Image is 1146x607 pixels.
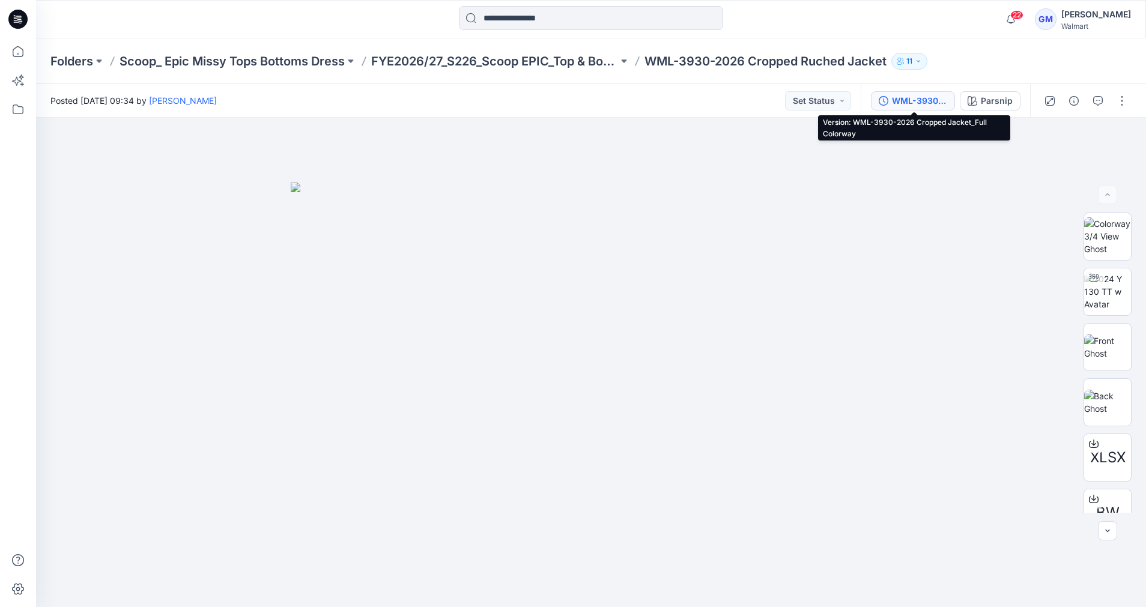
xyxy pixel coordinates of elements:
[892,94,947,107] div: WML-3930-2026 Cropped Jacket_Full Colorway
[50,94,217,107] span: Posted [DATE] 09:34 by
[1010,10,1023,20] span: 22
[960,91,1020,110] button: Parsnip
[1061,22,1131,31] div: Walmart
[1084,217,1131,255] img: Colorway 3/4 View Ghost
[149,95,217,106] a: [PERSON_NAME]
[1096,502,1120,524] span: BW
[871,91,955,110] button: WML-3930-2026 Cropped Jacket_Full Colorway
[981,94,1013,107] div: Parsnip
[1084,390,1131,415] img: Back Ghost
[891,53,927,70] button: 11
[120,53,345,70] a: Scoop_ Epic Missy Tops Bottoms Dress
[1064,91,1084,110] button: Details
[1090,447,1126,468] span: XLSX
[1084,334,1131,360] img: Front Ghost
[1084,273,1131,310] img: 2024 Y 130 TT w Avatar
[371,53,618,70] a: FYE2026/27_S226_Scoop EPIC_Top & Bottom
[1061,7,1131,22] div: [PERSON_NAME]
[1035,8,1057,30] div: GM
[50,53,93,70] a: Folders
[644,53,887,70] p: WML-3930-2026 Cropped Ruched Jacket
[906,55,912,68] p: 11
